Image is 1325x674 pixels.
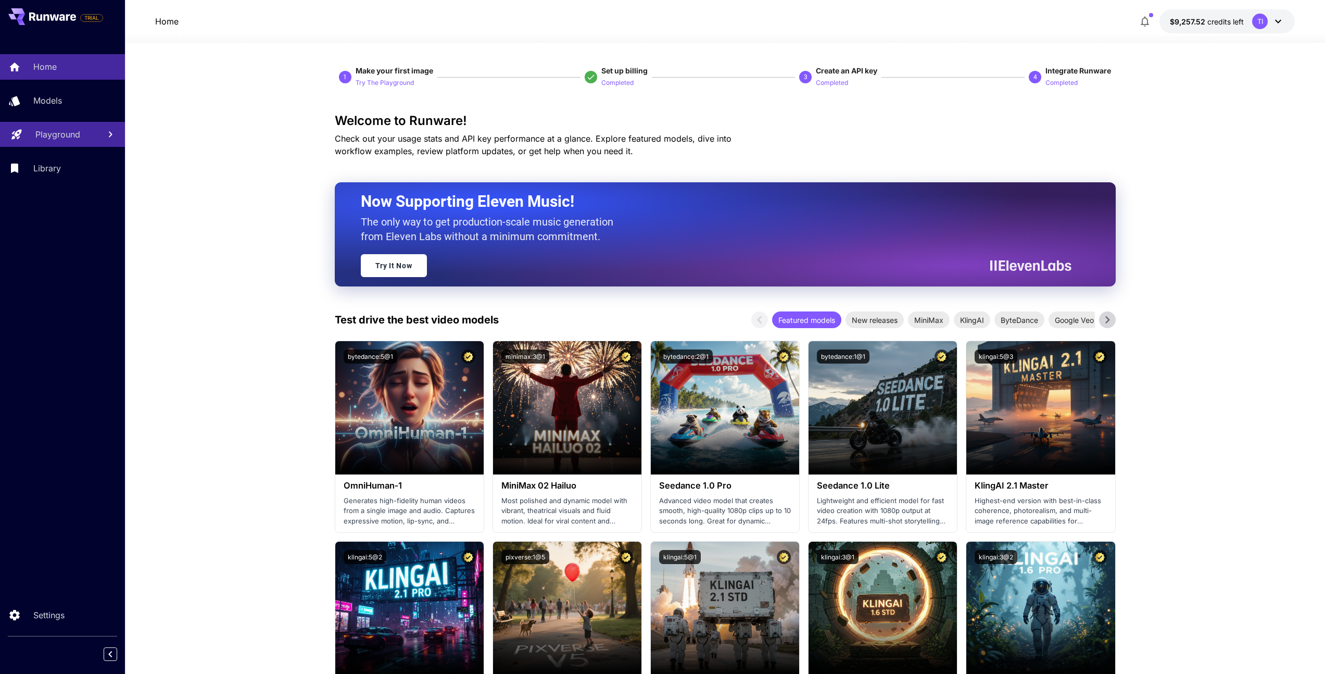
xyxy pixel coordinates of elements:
img: alt [809,341,957,475]
button: Certified Model – Vetted for best performance and includes a commercial license. [1093,350,1107,364]
button: klingai:5@3 [975,350,1017,364]
p: The only way to get production-scale music generation from Eleven Labs without a minimum commitment. [361,215,621,244]
p: Generates high-fidelity human videos from a single image and audio. Captures expressive motion, l... [344,496,475,527]
p: Highest-end version with best-in-class coherence, photorealism, and multi-image reference capabil... [975,496,1106,527]
div: ByteDance [994,311,1044,328]
p: 3 [804,72,807,82]
img: alt [335,341,484,475]
button: bytedance:2@1 [659,350,713,364]
p: 4 [1033,72,1037,82]
button: klingai:5@2 [344,550,386,564]
span: MiniMax [908,315,950,326]
span: Make your first image [356,66,433,75]
span: $9,257.52 [1170,17,1207,26]
h3: Seedance 1.0 Pro [659,481,791,491]
span: Google Veo [1049,315,1100,326]
h3: MiniMax 02 Hailuo [501,481,633,491]
div: MiniMax [908,311,950,328]
img: alt [966,341,1115,475]
p: Try The Playground [356,78,414,88]
p: Completed [1045,78,1078,88]
div: Collapse sidebar [111,645,125,664]
span: Check out your usage stats and API key performance at a glance. Explore featured models, dive int... [335,133,731,156]
span: TRIAL [81,14,103,22]
nav: breadcrumb [155,15,179,28]
div: Featured models [772,311,841,328]
span: Set up billing [601,66,648,75]
button: Certified Model – Vetted for best performance and includes a commercial license. [619,350,633,364]
button: klingai:3@2 [975,550,1017,564]
h3: KlingAI 2.1 Master [975,481,1106,491]
h3: OmniHuman‑1 [344,481,475,491]
p: Settings [33,609,65,621]
button: klingai:3@1 [817,550,859,564]
button: Certified Model – Vetted for best performance and includes a commercial license. [1093,550,1107,564]
button: bytedance:1@1 [817,350,869,364]
p: Advanced video model that creates smooth, high-quality 1080p clips up to 10 seconds long. Great f... [659,496,791,527]
p: Home [33,60,57,73]
p: Completed [816,78,848,88]
p: Lightweight and efficient model for fast video creation with 1080p output at 24fps. Features mult... [817,496,949,527]
span: Integrate Runware [1045,66,1111,75]
a: Home [155,15,179,28]
button: Try The Playground [356,76,414,89]
span: New releases [846,315,904,326]
button: Completed [1045,76,1078,89]
h3: Seedance 1.0 Lite [817,481,949,491]
button: klingai:5@1 [659,550,701,564]
button: Completed [601,76,634,89]
button: $9,257.52081TI [1159,9,1295,33]
div: New releases [846,311,904,328]
h2: Now Supporting Eleven Music! [361,192,1064,211]
span: Featured models [772,315,841,326]
button: Certified Model – Vetted for best performance and includes a commercial license. [935,550,949,564]
img: alt [651,341,799,475]
p: Library [33,162,61,174]
button: Collapse sidebar [104,647,117,661]
button: Certified Model – Vetted for best performance and includes a commercial license. [935,350,949,364]
span: Create an API key [816,66,877,75]
p: Models [33,94,62,107]
span: ByteDance [994,315,1044,326]
button: Certified Model – Vetted for best performance and includes a commercial license. [619,550,633,564]
span: credits left [1207,17,1244,26]
span: Add your payment card to enable full platform functionality. [80,11,103,24]
button: Certified Model – Vetted for best performance and includes a commercial license. [461,350,475,364]
p: Completed [601,78,634,88]
div: Google Veo [1049,311,1100,328]
h3: Welcome to Runware! [335,114,1116,128]
p: 1 [343,72,347,82]
p: Most polished and dynamic model with vibrant, theatrical visuals and fluid motion. Ideal for vira... [501,496,633,527]
span: KlingAI [954,315,990,326]
button: Certified Model – Vetted for best performance and includes a commercial license. [461,550,475,564]
a: Try It Now [361,254,427,277]
p: Test drive the best video models [335,312,499,328]
button: bytedance:5@1 [344,350,397,364]
button: Completed [816,76,848,89]
div: $9,257.52081 [1170,16,1244,27]
button: Certified Model – Vetted for best performance and includes a commercial license. [777,350,791,364]
img: alt [493,341,641,475]
div: KlingAI [954,311,990,328]
div: TI [1252,14,1268,29]
button: Certified Model – Vetted for best performance and includes a commercial license. [777,550,791,564]
button: pixverse:1@5 [501,550,549,564]
p: Playground [35,128,80,141]
button: minimax:3@1 [501,350,549,364]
